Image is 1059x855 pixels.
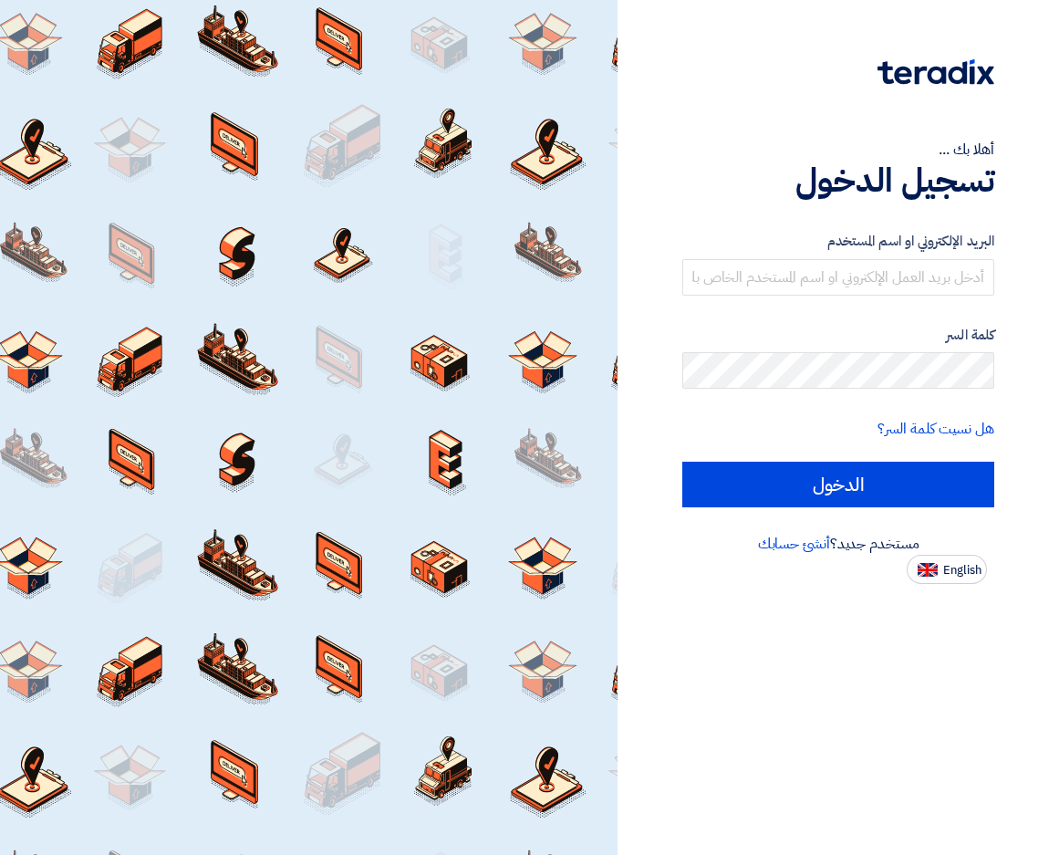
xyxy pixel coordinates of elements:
[907,555,987,584] button: English
[682,139,994,161] div: أهلا بك ...
[682,161,994,201] h1: تسجيل الدخول
[682,533,994,555] div: مستخدم جديد؟
[682,462,994,507] input: الدخول
[943,564,981,577] span: English
[877,418,994,440] a: هل نسيت كلمة السر؟
[682,325,994,346] label: كلمة السر
[682,259,994,296] input: أدخل بريد العمل الإلكتروني او اسم المستخدم الخاص بك ...
[758,533,830,555] a: أنشئ حسابك
[918,563,938,577] img: en-US.png
[682,231,994,252] label: البريد الإلكتروني او اسم المستخدم
[877,59,994,85] img: Teradix logo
